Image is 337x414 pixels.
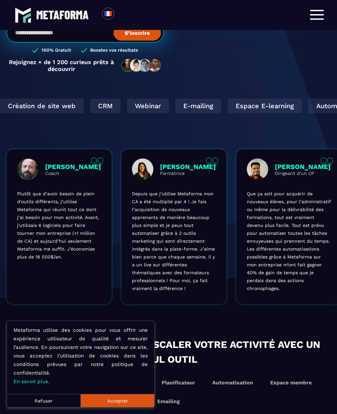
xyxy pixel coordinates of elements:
[36,11,89,19] img: logo
[7,337,330,367] h2: Simplifier, optimiser et scaler votre activité avec un seul outil
[81,47,87,54] img: checked
[90,47,138,54] h3: Boostez vos résultats
[228,99,302,113] div: Espace E-learning
[81,394,154,407] button: Accepter
[160,163,216,171] p: [PERSON_NAME]
[90,99,120,113] div: CRM
[120,11,125,19] input: Search for option
[275,171,331,176] p: Dirigeant d'un OF
[132,190,216,292] p: Depuis que j’utilise Metaforma mon CA a été multiplié par 4 ! Je fais l’acquisition de nouveaux a...
[13,326,148,386] p: Metaforma utilise des cookies pour vous offrir une expérience utilisateur de qualité et mesurer l...
[160,171,216,176] p: Formatrice
[7,59,116,72] p: Rejoignez + de 1 200 curieux prêts à découvrir
[175,99,221,113] div: E-mailing
[17,190,101,261] p: Plutôt que d’avoir besoin de plein d’outils différents, j’utilise Metaforma qui réunit tout ce do...
[152,395,185,407] button: Emailing
[132,158,153,180] img: profile
[114,25,161,40] button: S’inscrire
[7,394,81,407] button: Refuser
[321,158,333,167] img: quote
[247,158,268,180] img: profile
[247,190,331,292] p: Que ça soit pour acquérir de nouveaux élèves, pour l’administratif ou même pour la délivrabilité ...
[41,47,71,54] h3: 100% Gratuit
[206,158,218,167] img: quote
[119,59,164,72] img: community-people
[91,158,103,167] img: quote
[156,377,200,389] button: Planificateur
[45,163,101,171] p: [PERSON_NAME]
[114,8,130,22] div: Search for option
[275,163,331,171] p: [PERSON_NAME]
[265,377,317,389] button: Espace membre
[127,99,169,113] div: Webinar
[207,377,258,389] button: Automatisation
[45,171,101,176] p: Coach
[32,47,38,54] img: checked
[17,158,39,180] img: profile
[15,7,31,23] img: logo
[13,378,49,384] a: En savoir plus.
[104,10,112,18] img: fr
